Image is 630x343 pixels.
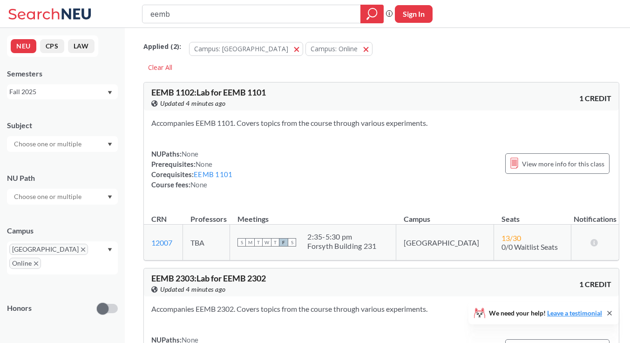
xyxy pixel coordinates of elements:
[311,44,358,53] span: Campus: Online
[151,273,266,283] span: EEMB 2303 : Lab for EEMB 2302
[307,232,376,241] div: 2:35 - 5:30 pm
[40,39,64,53] button: CPS
[194,44,288,53] span: Campus: [GEOGRAPHIC_DATA]
[7,189,118,205] div: Dropdown arrow
[395,5,433,23] button: Sign In
[288,238,296,247] span: S
[9,87,107,97] div: Fall 2025
[108,195,112,199] svg: Dropdown arrow
[108,248,112,252] svg: Dropdown arrow
[108,91,112,95] svg: Dropdown arrow
[143,41,181,52] span: Applied ( 2 ):
[7,69,118,79] div: Semesters
[68,39,95,53] button: LAW
[7,84,118,99] div: Fall 2025Dropdown arrow
[246,238,254,247] span: M
[501,242,558,251] span: 0/0 Waitlist Seats
[7,303,32,314] p: Honors
[194,170,232,178] a: EEMB 1101
[11,39,36,53] button: NEU
[189,42,303,56] button: Campus: [GEOGRAPHIC_DATA]
[237,238,246,247] span: S
[151,149,232,190] div: NUPaths: Prerequisites: Corequisites: Course fees:
[9,138,88,150] input: Choose one or multiple
[151,214,167,224] div: CRN
[196,160,212,168] span: None
[151,238,172,247] a: 12007
[579,93,611,103] span: 1 CREDIT
[230,205,396,225] th: Meetings
[182,150,198,158] span: None
[489,310,602,316] span: We need your help!
[7,226,118,236] div: Campus
[547,309,602,317] a: Leave a testimonial
[9,191,88,202] input: Choose one or multiple
[183,225,230,261] td: TBA
[190,180,207,189] span: None
[305,42,373,56] button: Campus: Online
[143,61,177,75] div: Clear All
[7,241,118,274] div: [GEOGRAPHIC_DATA]X to remove pillOnlineX to remove pillDropdown arrow
[271,238,279,247] span: T
[151,304,611,314] section: Accompanies EEMB 2302. Covers topics from the course through various experiments.
[360,5,384,23] div: magnifying glass
[7,173,118,183] div: NU Path
[9,258,41,269] span: OnlineX to remove pill
[183,205,230,225] th: Professors
[108,143,112,146] svg: Dropdown arrow
[501,233,521,242] span: 13 / 30
[396,225,494,261] td: [GEOGRAPHIC_DATA]
[7,136,118,152] div: Dropdown arrow
[396,205,494,225] th: Campus
[7,120,118,130] div: Subject
[522,158,604,170] span: View more info for this class
[9,244,88,255] span: [GEOGRAPHIC_DATA]X to remove pill
[254,238,263,247] span: T
[151,118,611,128] section: Accompanies EEMB 1101. Covers topics from the course through various experiments.
[151,87,266,97] span: EEMB 1102 : Lab for EEMB 1101
[571,205,619,225] th: Notifications
[366,7,378,21] svg: magnifying glass
[81,247,85,252] svg: X to remove pill
[579,279,611,289] span: 1 CREDIT
[494,205,571,225] th: Seats
[34,261,38,266] svg: X to remove pill
[263,238,271,247] span: W
[160,98,226,109] span: Updated 4 minutes ago
[149,6,354,22] input: Class, professor, course number, "phrase"
[279,238,288,247] span: F
[160,284,226,295] span: Updated 4 minutes ago
[307,241,376,251] div: Forsyth Building 231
